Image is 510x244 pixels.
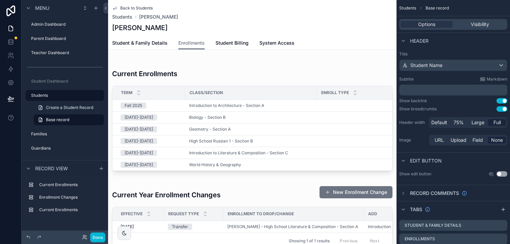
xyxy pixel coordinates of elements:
[399,5,416,11] span: Students
[410,38,429,44] span: Header
[31,160,93,165] label: Teachers
[39,182,101,187] label: Current Enrollments
[31,50,103,56] label: Teacher Dashboard
[26,19,104,30] a: Admin Dashboard
[289,238,330,244] span: Showing 1 of 1 results
[426,5,449,11] span: Base record
[321,90,349,95] span: Enroll Type
[487,76,507,82] span: Markdown
[471,119,484,126] span: Large
[259,37,295,50] a: System Access
[178,37,205,50] a: Enrollments
[121,90,132,95] span: Term
[39,207,101,213] label: Current Enrollments
[410,206,422,213] span: Tabs
[215,37,249,50] a: Student Billing
[34,114,104,125] a: Base record
[112,37,168,50] a: Student & Family Details
[35,165,68,172] span: Record view
[493,119,501,126] span: Full
[480,76,507,82] a: Markdown
[399,76,414,82] label: Subtitle
[31,131,103,137] label: Families
[34,102,104,113] a: Create a Student Record
[90,232,105,242] button: Done
[26,47,104,58] a: Teacher Dashboard
[39,195,101,200] label: Enrollment Changes
[228,211,294,217] span: Enrollment to Drop/Change
[471,21,489,28] span: Visibility
[26,90,104,101] a: Students
[410,190,459,197] span: Record comments
[31,36,103,41] label: Parent Dashboard
[399,60,507,71] button: Student Name
[399,51,507,57] label: Title
[410,62,442,69] span: Student Name
[31,146,103,151] label: Guardians
[418,21,435,28] span: Options
[399,106,437,112] div: Show breadcrumbs
[120,5,153,11] span: Back to Students
[112,40,168,46] span: Student & Family Details
[454,119,464,126] span: 75%
[259,40,295,46] span: System Access
[139,14,178,20] a: [PERSON_NAME]
[22,176,108,222] div: scrollable content
[473,137,483,143] span: Field
[399,85,507,95] div: scrollable content
[178,40,205,46] span: Enrollments
[121,211,143,217] span: Effective
[26,76,104,87] a: Student Dashboard
[431,119,447,126] span: Default
[112,14,132,20] a: Students
[26,157,104,168] a: Teachers
[26,143,104,154] a: Guardians
[405,223,461,228] label: Student & Family Details
[31,93,100,98] label: Students
[399,120,426,125] label: Header width
[399,171,431,177] label: Show edit button
[35,5,49,12] span: Menu
[26,129,104,139] a: Families
[112,5,153,11] a: Back to Students
[451,137,466,143] span: Upload
[112,23,168,32] h1: [PERSON_NAME]
[168,211,199,217] span: Request Type
[399,137,426,143] label: Image
[46,105,93,110] span: Create a Student Record
[189,90,223,95] span: Class/Section
[491,137,503,143] span: None
[31,79,103,84] label: Student Dashboard
[435,137,444,143] span: URL
[410,157,442,164] span: Edit button
[46,117,69,123] span: Base record
[26,33,104,44] a: Parent Dashboard
[399,98,427,104] div: Show backlink
[368,211,377,217] span: Add
[31,22,103,27] label: Admin Dashboard
[215,40,249,46] span: Student Billing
